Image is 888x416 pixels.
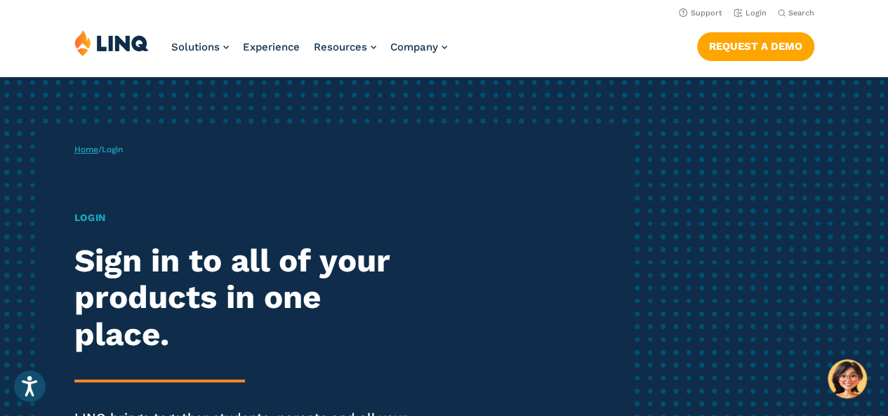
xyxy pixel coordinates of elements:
[171,41,220,53] span: Solutions
[390,41,447,53] a: Company
[778,8,814,18] button: Open Search Bar
[74,210,416,225] h1: Login
[74,29,149,56] img: LINQ | K‑12 Software
[697,32,814,60] a: Request a Demo
[243,41,300,53] a: Experience
[171,29,447,76] nav: Primary Navigation
[679,8,722,18] a: Support
[828,359,867,398] button: Hello, have a question? Let’s chat.
[314,41,376,53] a: Resources
[74,145,123,154] span: /
[314,41,367,53] span: Resources
[697,29,814,60] nav: Button Navigation
[734,8,767,18] a: Login
[74,145,98,154] a: Home
[390,41,438,53] span: Company
[74,243,416,354] h2: Sign in to all of your products in one place.
[788,8,814,18] span: Search
[171,41,229,53] a: Solutions
[102,145,123,154] span: Login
